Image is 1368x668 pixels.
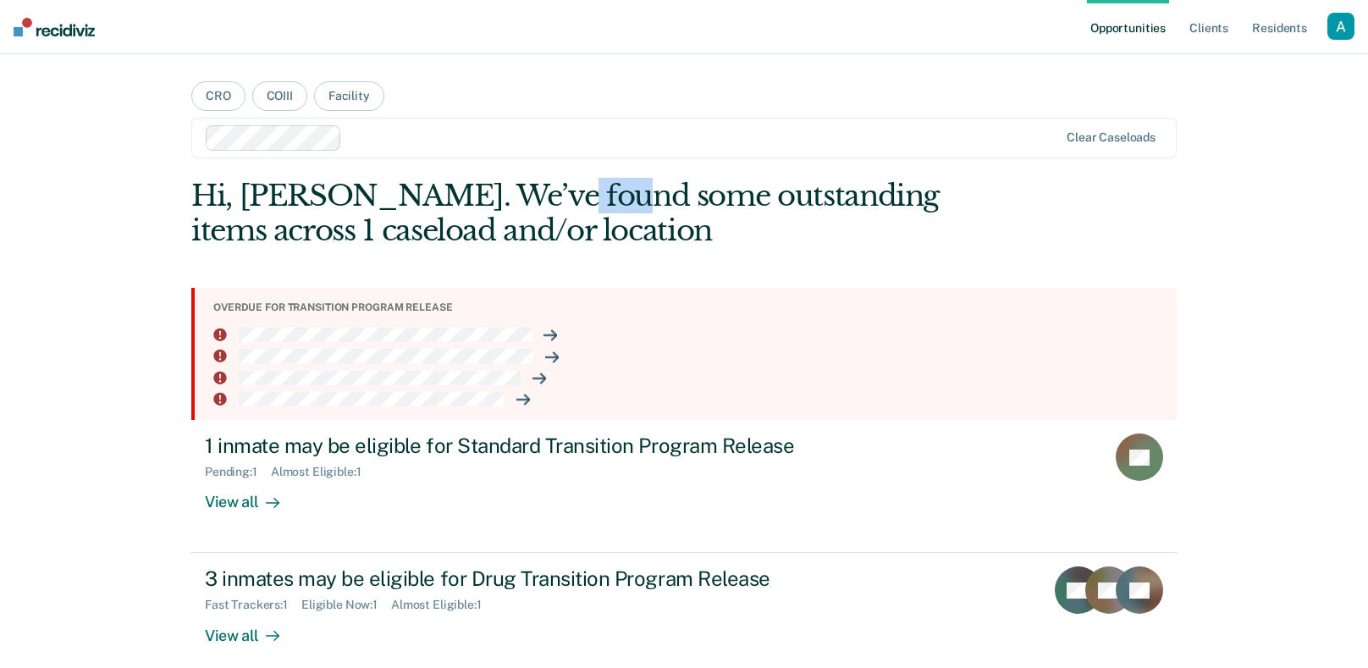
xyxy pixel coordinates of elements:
[271,465,375,479] div: Almost Eligible : 1
[391,598,495,612] div: Almost Eligible : 1
[205,433,799,458] div: 1 inmate may be eligible for Standard Transition Program Release
[191,81,245,111] button: CRO
[1067,130,1156,145] div: Clear caseloads
[213,301,1163,313] div: Overdue for transition program release
[205,566,799,591] div: 3 inmates may be eligible for Drug Transition Program Release
[205,598,301,612] div: Fast Trackers : 1
[252,81,307,111] button: COIII
[191,179,979,248] div: Hi, [PERSON_NAME]. We’ve found some outstanding items across 1 caseload and/or location
[314,81,384,111] button: Facility
[205,465,271,479] div: Pending : 1
[14,18,95,36] img: Recidiviz
[205,479,300,512] div: View all
[301,598,391,612] div: Eligible Now : 1
[191,420,1177,553] a: 1 inmate may be eligible for Standard Transition Program ReleasePending:1Almost Eligible:1View all
[205,612,300,645] div: View all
